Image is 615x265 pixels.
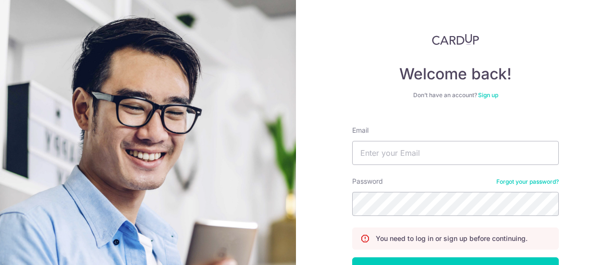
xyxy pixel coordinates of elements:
[352,91,559,99] div: Don’t have an account?
[432,34,479,45] img: CardUp Logo
[496,178,559,186] a: Forgot your password?
[376,234,528,243] p: You need to log in or sign up before continuing.
[352,177,383,186] label: Password
[352,126,369,135] label: Email
[478,91,498,99] a: Sign up
[352,141,559,165] input: Enter your Email
[352,64,559,84] h4: Welcome back!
